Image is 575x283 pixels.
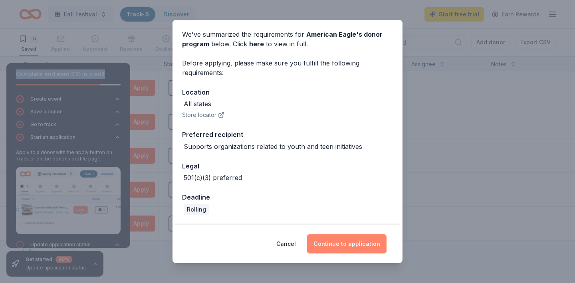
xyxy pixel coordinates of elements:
div: Supports organizations related to youth and teen initiatives [184,142,362,151]
div: We've summarized the requirements for below. Click to view in full. [182,30,393,49]
div: Location [182,87,393,97]
div: All states [184,99,211,109]
button: Store locator [182,110,224,120]
button: Cancel [276,234,296,253]
div: Legal [182,161,393,171]
a: here [249,39,264,49]
div: 501(c)(3) preferred [184,173,242,182]
div: Rolling [184,204,209,215]
div: Preferred recipient [182,129,393,140]
div: Deadline [182,192,393,202]
div: Before applying, please make sure you fulfill the following requirements: [182,58,393,77]
button: Continue to application [307,234,387,253]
